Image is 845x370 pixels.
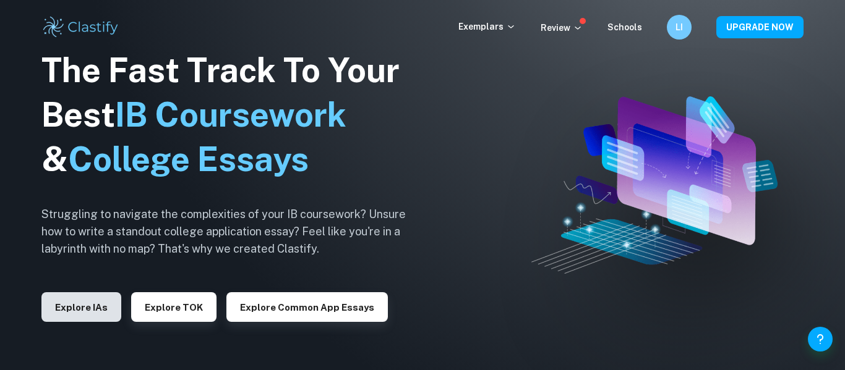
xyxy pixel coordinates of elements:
img: Clastify hero [531,96,778,274]
button: UPGRADE NOW [716,16,804,38]
button: Help and Feedback [808,327,833,351]
span: IB Coursework [115,95,346,134]
img: Clastify logo [41,15,120,40]
span: College Essays [68,140,309,179]
a: Explore Common App essays [226,301,388,313]
p: Review [541,21,583,35]
a: Explore IAs [41,301,121,313]
button: Explore Common App essays [226,292,388,322]
h6: Struggling to navigate the complexities of your IB coursework? Unsure how to write a standout col... [41,206,425,258]
a: Schools [607,22,642,32]
button: LI [667,15,692,40]
h1: The Fast Track To Your Best & [41,48,425,182]
button: Explore TOK [131,292,217,322]
a: Explore TOK [131,301,217,313]
h6: LI [672,20,687,34]
p: Exemplars [458,20,516,33]
button: Explore IAs [41,292,121,322]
